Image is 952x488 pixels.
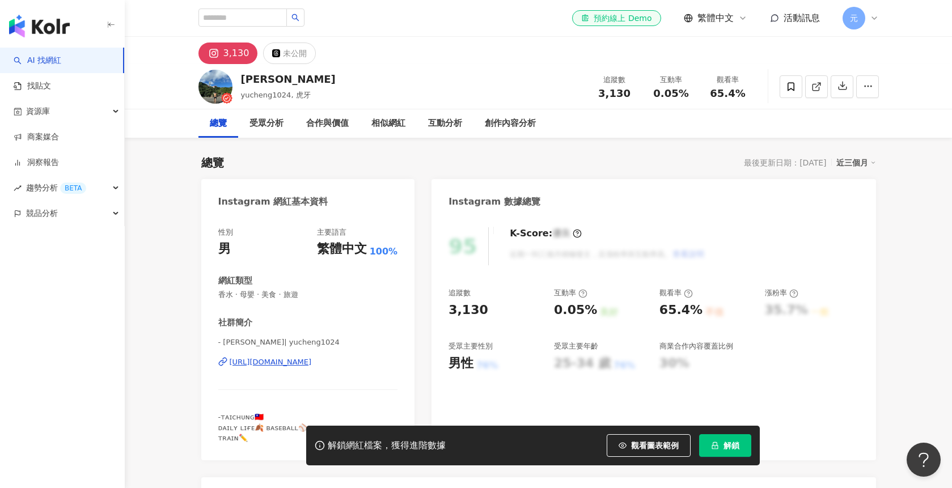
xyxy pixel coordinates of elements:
[26,99,50,124] span: 資源庫
[581,12,651,24] div: 預約線上 Demo
[428,117,462,130] div: 互動分析
[283,45,307,61] div: 未公開
[371,117,405,130] div: 相似網紅
[699,434,751,457] button: 解鎖
[317,240,367,258] div: 繁體中文
[60,183,86,194] div: BETA
[218,275,252,287] div: 網紅類型
[554,302,597,319] div: 0.05%
[449,341,493,351] div: 受眾主要性別
[198,43,258,64] button: 3,130
[218,290,398,300] span: 香水 · 母嬰 · 美食 · 旅遊
[317,227,346,237] div: 主要語言
[554,288,587,298] div: 互動率
[218,240,231,258] div: 男
[697,12,734,24] span: 繁體中文
[650,74,693,86] div: 互動率
[659,288,693,298] div: 觀看率
[449,288,471,298] div: 追蹤數
[653,88,688,99] span: 0.05%
[241,72,336,86] div: [PERSON_NAME]
[598,87,631,99] span: 3,130
[593,74,636,86] div: 追蹤數
[711,442,719,449] span: lock
[306,117,349,130] div: 合作與價值
[784,12,820,23] span: 活動訊息
[485,117,536,130] div: 創作內容分析
[201,155,224,171] div: 總覽
[510,227,582,240] div: K-Score :
[14,157,59,168] a: 洞察報告
[14,131,59,143] a: 商案媒合
[710,88,745,99] span: 65.4%
[198,70,232,104] img: KOL Avatar
[9,15,70,37] img: logo
[744,158,826,167] div: 最後更新日期：[DATE]
[449,355,473,372] div: 男性
[659,341,733,351] div: 商業合作內容覆蓋比例
[218,357,398,367] a: [URL][DOMAIN_NAME]
[218,317,252,329] div: 社群簡介
[607,434,691,457] button: 觀看圖表範例
[14,184,22,192] span: rise
[449,302,488,319] div: 3,130
[218,337,398,347] span: - [PERSON_NAME]| yucheng1024
[14,55,61,66] a: searchAI 找網紅
[659,302,703,319] div: 65.4%
[291,14,299,22] span: search
[263,43,316,64] button: 未公開
[26,201,58,226] span: 競品分析
[26,175,86,201] span: 趨勢分析
[836,155,876,170] div: 近三個月
[230,357,312,367] div: [URL][DOMAIN_NAME]
[210,117,227,130] div: 總覽
[370,245,397,258] span: 100%
[218,413,307,442] span: -ᴛᴀɪᴄʜᴜɴɢ🇹🇼 ᴅᴀɪʟʏ ʟɪғᴇ🍂 ʙᴀsᴇʙᴀʟʟ⚾️ ᴛʀᴀɪɴ✏️
[554,341,598,351] div: 受眾主要年齡
[223,45,249,61] div: 3,130
[765,288,798,298] div: 漲粉率
[249,117,284,130] div: 受眾分析
[14,80,51,92] a: 找貼文
[572,10,661,26] a: 預約線上 Demo
[631,441,679,450] span: 觀看圖表範例
[706,74,750,86] div: 觀看率
[241,91,311,99] span: yucheng1024, 虎牙
[328,440,446,452] div: 解鎖網紅檔案，獲得進階數據
[723,441,739,450] span: 解鎖
[850,12,858,24] span: 元
[218,227,233,237] div: 性別
[449,196,540,208] div: Instagram 數據總覽
[218,196,328,208] div: Instagram 網紅基本資料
